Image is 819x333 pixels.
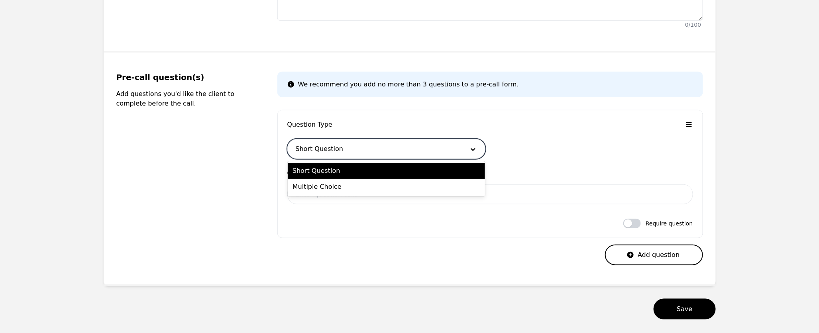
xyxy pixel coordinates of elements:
button: Save [654,299,715,319]
div: Short Question [288,163,485,179]
legend: Pre-call question(s) [116,72,258,83]
span: Require question [646,219,693,227]
span: Question text [287,168,693,178]
button: Add question [605,245,703,265]
div: We recommend you add no more than 3 questions to a pre-call form. [277,72,703,97]
span: Question Type [287,120,332,129]
div: 0 / 100 [685,21,701,29]
div: Multiple Choice [288,179,485,195]
p: Add questions you'd like the client to complete before the call. [116,89,258,108]
input: Enter question text [287,184,693,204]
